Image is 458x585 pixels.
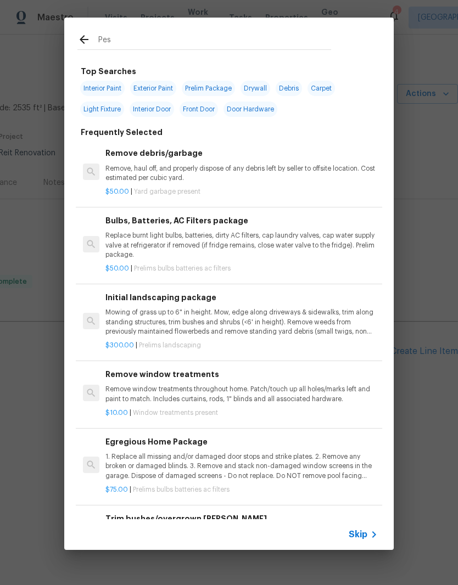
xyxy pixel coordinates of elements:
p: | [105,341,378,350]
p: | [105,408,378,418]
span: Door Hardware [224,102,277,117]
span: Front Door [180,102,218,117]
h6: Remove debris/garbage [105,147,378,159]
span: Interior Paint [80,81,125,96]
span: Prelim Package [182,81,235,96]
span: Skip [349,529,367,540]
input: Search issues or repairs [98,33,331,49]
span: $300.00 [105,342,134,348]
h6: Remove window treatments [105,368,378,380]
span: Drywall [241,81,270,96]
h6: Frequently Selected [81,126,163,138]
h6: Trim bushes/overgrown [PERSON_NAME] [105,513,378,525]
span: $50.00 [105,265,129,272]
p: Mowing of grass up to 6" in height. Mow, edge along driveways & sidewalks, trim along standing st... [105,308,378,336]
p: | [105,187,378,196]
span: $75.00 [105,486,128,493]
span: Light Fixture [80,102,124,117]
p: | [105,264,378,273]
span: Prelims landscaping [139,342,201,348]
span: Debris [276,81,302,96]
span: Exterior Paint [130,81,176,96]
span: Prelims bulbs batteries ac filters [134,265,231,272]
p: | [105,485,378,494]
span: Interior Door [130,102,174,117]
p: Remove, haul off, and properly dispose of any debris left by seller to offsite location. Cost est... [105,164,378,183]
span: Prelims bulbs batteries ac filters [133,486,230,493]
p: Remove window treatments throughout home. Patch/touch up all holes/marks left and paint to match.... [105,385,378,403]
span: Carpet [308,81,335,96]
span: $50.00 [105,188,129,195]
h6: Bulbs, Batteries, AC Filters package [105,215,378,227]
span: Window treatments present [133,409,218,416]
h6: Top Searches [81,65,136,77]
span: Yard garbage present [134,188,200,195]
p: Replace burnt light bulbs, batteries, dirty AC filters, cap laundry valves, cap water supply valv... [105,231,378,259]
p: 1. Replace all missing and/or damaged door stops and strike plates. 2. Remove any broken or damag... [105,452,378,480]
span: $10.00 [105,409,128,416]
h6: Egregious Home Package [105,436,378,448]
h6: Initial landscaping package [105,291,378,303]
